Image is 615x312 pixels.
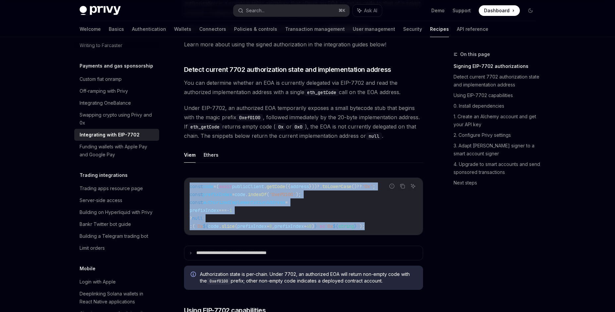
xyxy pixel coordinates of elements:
[460,50,490,58] span: On this page
[325,223,333,229] span: `0x
[454,159,541,178] a: 4. Upgrade to smart accounts and send sponsored transactions
[184,103,423,140] span: Under EIP-7702, an authorized EOA temporarily exposes a small bytecode stub that begins with the ...
[132,21,166,37] a: Authentication
[246,7,265,15] div: Search...
[454,61,541,72] a: Signing EIP-7702 authorizations
[80,265,95,273] h5: Mobile
[74,276,159,288] a: Login with Apple
[80,6,121,15] img: dark logo
[236,114,263,121] code: 0xef0100
[285,199,288,205] span: =
[453,7,471,14] a: Support
[203,199,285,205] span: authorizedImplementationAddress
[190,191,203,197] span: const
[333,223,338,229] span: ${
[285,183,290,189] span: ({
[275,223,304,229] span: prefixIndex
[234,21,277,37] a: Policies & controls
[351,183,357,189] span: ()
[366,132,382,140] code: null
[479,5,520,16] a: Dashboard
[184,65,391,74] span: Detect current 7702 authorization state and implementation address
[312,223,314,229] span: )
[74,230,159,242] a: Building a Telegram trading bot
[80,171,128,179] h5: Trading integrations
[296,191,301,197] span: );
[80,232,148,240] div: Building a Telegram trading bot
[192,215,203,221] span: null
[525,5,536,16] button: Toggle dark mode
[353,21,395,37] a: User management
[74,109,159,129] a: Swapping crypto using Privy and 0x
[237,223,267,229] span: prefixIndex
[80,244,105,252] div: Limit orders
[219,223,221,229] span: .
[430,21,449,37] a: Recipes
[454,111,541,130] a: 1. Create an Alchemy account and get your API key
[304,223,306,229] span: +
[80,290,155,306] div: Deeplinking Solana wallets in React Native applications
[80,99,131,107] div: Integrating OneBalance
[74,194,159,206] a: Server-side access
[233,5,349,17] button: Search...⌘K
[192,223,195,229] span: (
[359,223,365,229] span: );
[248,191,267,197] span: indexOf
[373,183,375,189] span: ;
[272,223,275,229] span: ,
[191,272,197,278] svg: Info
[74,218,159,230] a: Bankr Twitter bot guide
[235,191,245,197] span: code
[204,147,218,163] button: Ethers
[398,182,407,190] button: Copy the contents from the code block
[199,21,226,37] a: Connectors
[484,7,510,14] span: Dashboard
[317,223,320,229] span: `
[184,40,423,49] span: Learn more about using the signed authorization in the integration guides below!
[309,183,322,189] span: }))?.
[184,78,423,97] span: You can determine whether an EOA is currently delegated via EIP-7702 and read the authorized impl...
[267,183,285,189] span: getCode
[264,183,267,189] span: .
[354,223,357,229] span: }
[267,191,269,197] span: (
[190,215,192,221] span: ?
[290,183,309,189] span: address
[190,199,203,205] span: const
[219,183,232,189] span: await
[409,182,417,190] button: Ask AI
[362,183,373,189] span: '0x'
[174,21,191,37] a: Wallets
[195,223,203,229] span: `0x
[431,7,445,14] a: Demo
[320,223,325,229] span: as
[235,223,237,229] span: (
[80,21,101,37] a: Welcome
[203,183,214,189] span: code
[357,183,362,189] span: ??
[74,141,159,161] a: Funding wallets with Apple Pay and Google Pay
[74,129,159,141] a: Integrating with EIP-7702
[221,223,235,229] span: slice
[80,278,116,286] div: Login with Apple
[80,184,143,192] div: Trading apps resource page
[214,183,216,189] span: =
[232,191,235,197] span: =
[208,223,219,229] span: code
[353,5,382,17] button: Ask AI
[74,85,159,97] a: Off-ramping with Privy
[74,206,159,218] a: Building on Hyperliquid with Privy
[190,223,192,229] span: :
[454,101,541,111] a: 0. Install dependencies
[306,223,312,229] span: 48
[188,123,222,130] code: eth_getCode
[388,182,396,190] button: Report incorrect code
[184,147,196,163] button: Viem
[357,223,359,229] span: `
[245,191,248,197] span: .
[267,223,269,229] span: +
[276,123,286,130] code: 0x
[74,73,159,85] a: Custom fiat onramp
[74,288,159,308] a: Deeplinking Solana wallets in React Native applications
[80,111,155,127] div: Swapping crypto using Privy and 0x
